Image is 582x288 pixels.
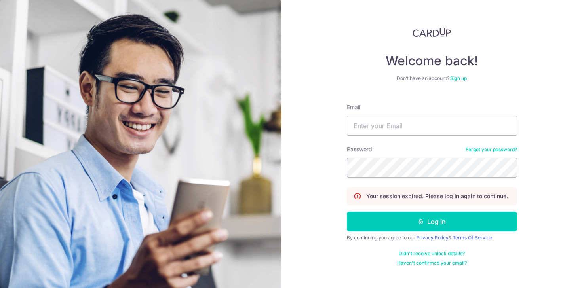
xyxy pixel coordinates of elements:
[413,28,451,37] img: CardUp Logo
[366,192,508,200] p: Your session expired. Please log in again to continue.
[347,145,372,153] label: Password
[347,75,517,81] div: Don’t have an account?
[466,146,517,153] a: Forgot your password?
[453,235,492,241] a: Terms Of Service
[399,250,465,257] a: Didn't receive unlock details?
[347,103,360,111] label: Email
[450,75,467,81] a: Sign up
[347,235,517,241] div: By continuing you agree to our &
[397,260,467,266] a: Haven't confirmed your email?
[347,212,517,231] button: Log in
[416,235,449,241] a: Privacy Policy
[347,116,517,136] input: Enter your Email
[347,53,517,69] h4: Welcome back!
